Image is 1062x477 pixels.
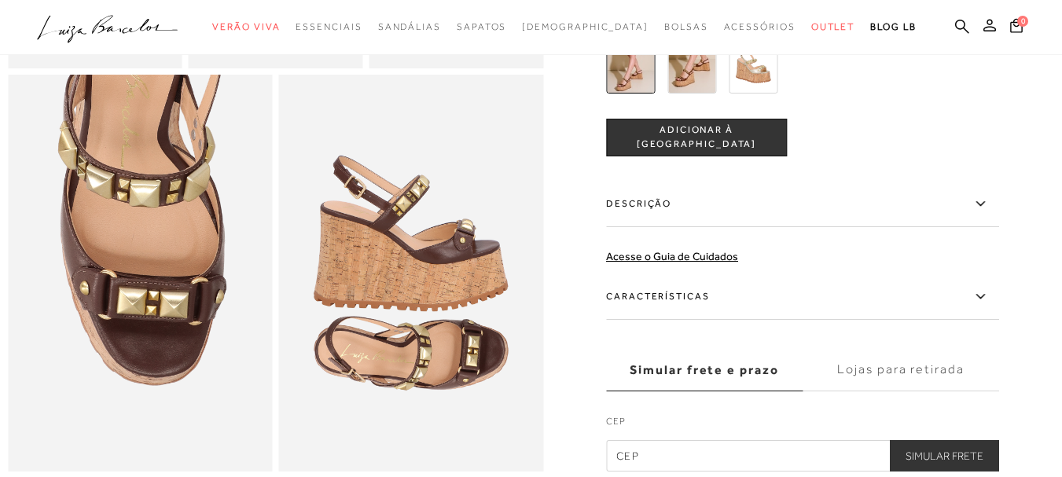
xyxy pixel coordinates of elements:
span: Essenciais [296,21,362,32]
a: categoryNavScreenReaderText [811,13,855,42]
a: BLOG LB [870,13,916,42]
span: [DEMOGRAPHIC_DATA] [522,21,649,32]
span: Bolsas [664,21,708,32]
label: Características [606,274,999,320]
span: BLOG LB [870,21,916,32]
a: categoryNavScreenReaderText [724,13,796,42]
label: Descrição [606,182,999,227]
a: noSubCategoriesText [522,13,649,42]
input: CEP [606,440,999,471]
label: Lojas para retirada [803,349,999,391]
img: SANDÁLIA ANABELA EM COURO CASTANHO COM SALTO EM CORTIÇA E APLICAÇÕES METALIZADAS [667,45,716,94]
span: 0 [1017,16,1028,27]
button: ADICIONAR À [GEOGRAPHIC_DATA] [606,119,787,156]
span: Acessórios [724,21,796,32]
span: Sandálias [378,21,441,32]
button: 0 [1005,17,1027,39]
img: image [8,75,273,471]
a: categoryNavScreenReaderText [212,13,280,42]
img: SANDÁLIA ANABELA EM COURO CAFÉ COM SALTO EM CORTIÇA E APLICAÇÕES METALIZADAS [606,45,655,94]
a: categoryNavScreenReaderText [457,13,506,42]
a: categoryNavScreenReaderText [296,13,362,42]
button: Simular Frete [890,440,999,471]
span: Sapatos [457,21,506,32]
span: ADICIONAR À [GEOGRAPHIC_DATA] [607,124,786,152]
label: CEP [606,414,999,436]
a: categoryNavScreenReaderText [664,13,708,42]
img: image [279,75,544,471]
label: Simular frete e prazo [606,349,803,391]
img: SANDÁLIA ANABELA EM COURO METALIZADO DOURADO COM SALTO EM CORTIÇA E APLICAÇÕES METALIZADAS [729,45,777,94]
a: Acesse o Guia de Cuidados [606,250,738,262]
a: categoryNavScreenReaderText [378,13,441,42]
span: Verão Viva [212,21,280,32]
span: Outlet [811,21,855,32]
